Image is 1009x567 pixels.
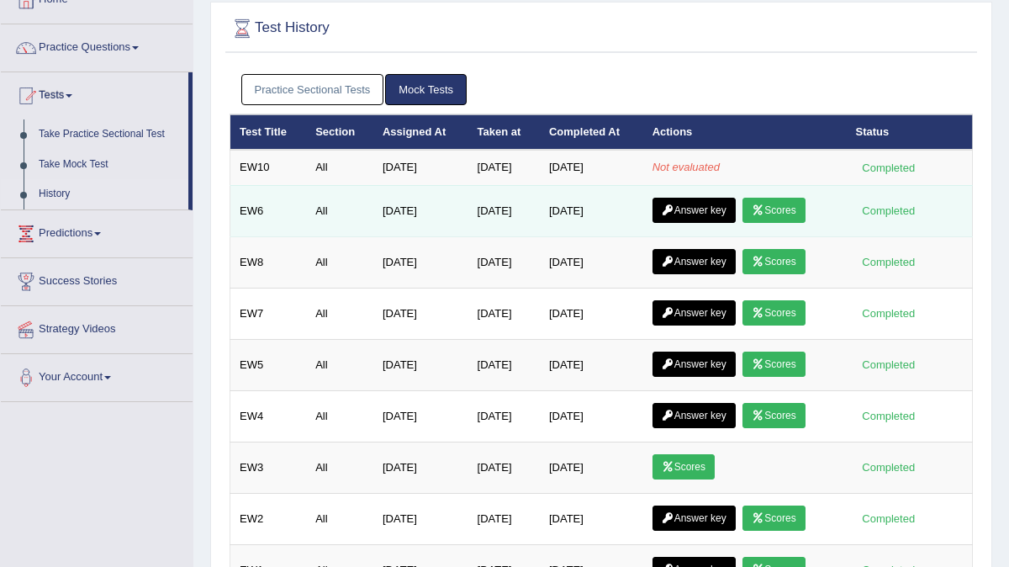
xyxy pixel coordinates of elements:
td: All [306,339,373,390]
td: [DATE] [468,390,540,442]
th: Section [306,114,373,150]
td: All [306,288,373,339]
a: Mock Tests [385,74,467,105]
div: Completed [856,407,922,425]
th: Status [847,114,973,150]
td: [DATE] [373,150,468,185]
h2: Test History [230,16,690,41]
a: Scores [742,403,805,428]
a: Practice Questions [1,24,193,66]
td: All [306,185,373,236]
td: [DATE] [540,442,643,493]
td: All [306,442,373,493]
a: Answer key [652,403,736,428]
td: [DATE] [468,493,540,544]
a: Scores [742,198,805,223]
td: [DATE] [468,339,540,390]
a: Tests [1,72,188,114]
td: [DATE] [540,150,643,185]
th: Test Title [230,114,307,150]
td: EW10 [230,150,307,185]
td: EW7 [230,288,307,339]
td: EW4 [230,390,307,442]
td: [DATE] [373,493,468,544]
td: [DATE] [373,236,468,288]
td: [DATE] [468,185,540,236]
td: EW3 [230,442,307,493]
td: All [306,493,373,544]
td: [DATE] [540,339,643,390]
td: [DATE] [468,236,540,288]
div: Completed [856,356,922,374]
td: EW6 [230,185,307,236]
a: Practice Sectional Tests [241,74,384,105]
td: [DATE] [468,150,540,185]
td: [DATE] [540,236,643,288]
td: [DATE] [540,390,643,442]
td: [DATE] [373,288,468,339]
a: Success Stories [1,258,193,300]
td: [DATE] [468,442,540,493]
td: All [306,150,373,185]
th: Taken at [468,114,540,150]
td: All [306,236,373,288]
th: Actions [643,114,847,150]
div: Completed [856,510,922,527]
th: Assigned At [373,114,468,150]
em: Not evaluated [652,161,720,173]
td: EW5 [230,339,307,390]
a: Answer key [652,198,736,223]
a: Answer key [652,352,736,377]
a: Take Practice Sectional Test [31,119,188,150]
a: Predictions [1,210,193,252]
td: [DATE] [540,288,643,339]
td: [DATE] [373,185,468,236]
a: Scores [742,506,805,531]
a: Scores [742,249,805,274]
div: Completed [856,159,922,177]
td: [DATE] [540,185,643,236]
a: Your Account [1,354,193,396]
td: [DATE] [373,339,468,390]
a: Scores [742,352,805,377]
td: EW8 [230,236,307,288]
td: EW2 [230,493,307,544]
a: Answer key [652,300,736,326]
td: [DATE] [373,442,468,493]
th: Completed At [540,114,643,150]
a: Answer key [652,506,736,531]
a: History [31,179,188,209]
td: [DATE] [540,493,643,544]
div: Completed [856,253,922,271]
a: Scores [742,300,805,326]
a: Answer key [652,249,736,274]
td: All [306,390,373,442]
td: [DATE] [468,288,540,339]
div: Completed [856,202,922,220]
a: Strategy Videos [1,306,193,348]
a: Scores [652,454,715,480]
td: [DATE] [373,390,468,442]
div: Completed [856,305,922,322]
div: Completed [856,458,922,476]
a: Take Mock Test [31,150,188,180]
